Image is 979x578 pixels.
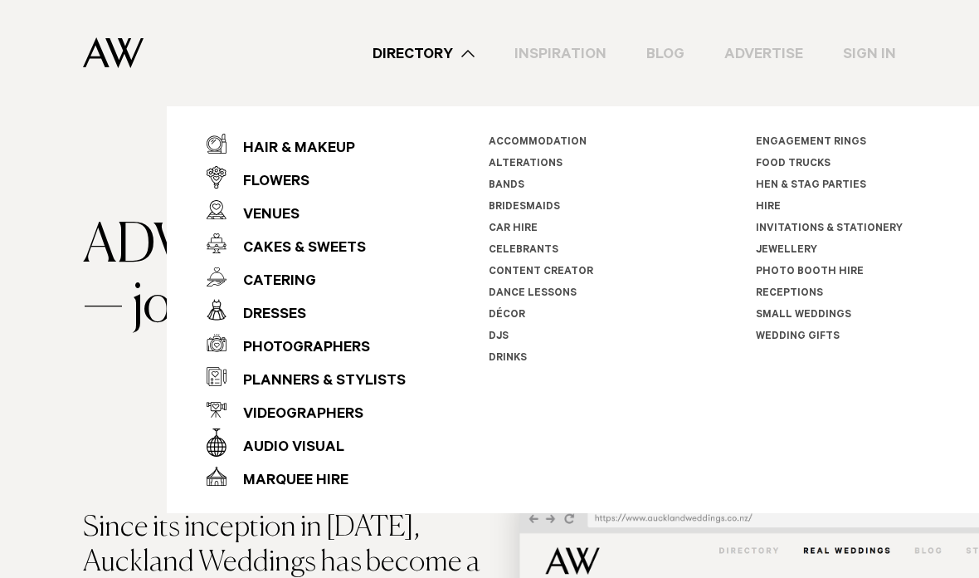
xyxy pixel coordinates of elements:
a: Wedding Gifts [756,331,840,343]
span: — [83,277,124,336]
a: Flowers [207,160,406,193]
a: Planners & Stylists [207,360,406,393]
a: Car Hire [489,223,538,235]
div: Cakes & Sweets [226,233,366,266]
a: Cakes & Sweets [207,227,406,260]
a: Inspiration [494,42,626,65]
a: Celebrants [489,245,558,257]
a: Photo Booth Hire [756,267,864,278]
a: Hire [756,202,781,213]
a: Directory [353,42,494,65]
a: Small Weddings [756,310,851,321]
a: Accommodation [489,137,587,149]
a: Food Trucks [756,159,830,170]
a: Blog [626,42,704,65]
a: Marquee Hire [207,459,406,492]
div: Catering [226,266,316,299]
a: Catering [207,260,406,293]
a: Sign In [823,42,916,65]
a: Videographers [207,393,406,426]
div: Flowers [226,166,309,199]
a: Receptions [756,288,823,300]
a: Engagement Rings [756,137,866,149]
a: Photographers [207,326,406,360]
a: Advertise [704,42,823,65]
span: join our community [132,277,543,336]
a: Dresses [207,293,406,326]
a: Dance Lessons [489,288,577,300]
div: Videographers [226,399,363,432]
a: Content Creator [489,267,593,278]
a: Alterations [489,159,563,170]
a: Venues [207,193,406,227]
a: Hair & Makeup [207,127,406,160]
div: Hair & Makeup [226,133,355,166]
div: Photographers [226,332,370,365]
div: Advertise [83,217,896,277]
img: Auckland Weddings Logo [83,37,144,68]
a: Bridesmaids [489,202,560,213]
div: Planners & Stylists [226,365,406,399]
a: Drinks [489,353,527,365]
a: Hen & Stag Parties [756,180,866,192]
a: Bands [489,180,524,192]
a: DJs [489,331,509,343]
a: Invitations & Stationery [756,223,903,235]
a: Audio Visual [207,426,406,459]
div: Dresses [226,299,306,332]
a: Jewellery [756,245,817,257]
div: Audio Visual [226,432,344,465]
div: Marquee Hire [226,465,348,498]
div: Venues [226,199,300,233]
a: Décor [489,310,525,321]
